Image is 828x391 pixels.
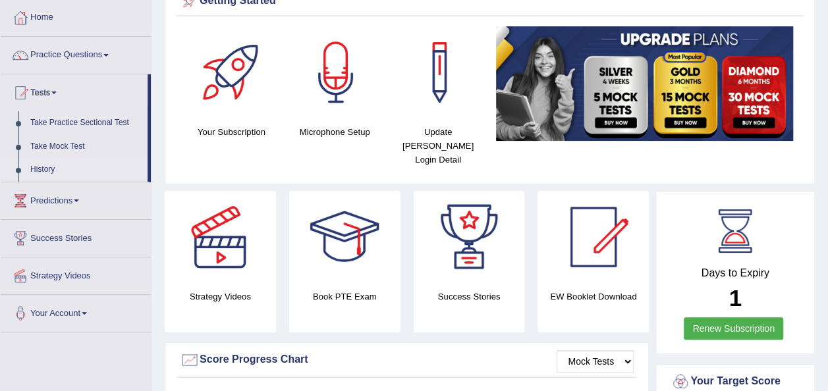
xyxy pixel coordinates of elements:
[290,125,380,139] h4: Microphone Setup
[393,125,483,167] h4: Update [PERSON_NAME] Login Detail
[186,125,277,139] h4: Your Subscription
[414,290,525,303] h4: Success Stories
[684,317,783,340] a: Renew Subscription
[1,74,148,107] a: Tests
[24,135,148,159] a: Take Mock Test
[180,350,634,370] div: Score Progress Chart
[496,26,793,141] img: small5.jpg
[729,285,741,311] b: 1
[1,37,151,70] a: Practice Questions
[1,182,151,215] a: Predictions
[24,111,148,135] a: Take Practice Sectional Test
[538,290,649,303] h4: EW Booklet Download
[1,257,151,290] a: Strategy Videos
[1,220,151,253] a: Success Stories
[1,295,151,328] a: Your Account
[165,290,276,303] h4: Strategy Videos
[671,267,800,279] h4: Days to Expiry
[24,158,148,182] a: History
[289,290,400,303] h4: Book PTE Exam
